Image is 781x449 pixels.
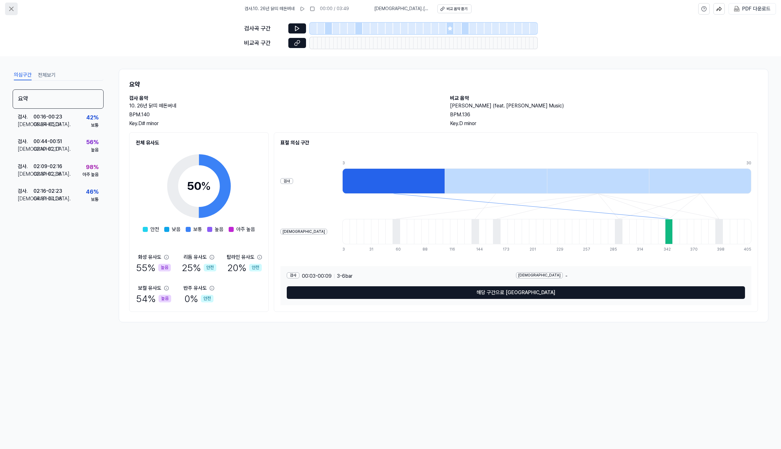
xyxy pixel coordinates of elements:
div: [DEMOGRAPHIC_DATA] . [18,195,33,203]
div: [DEMOGRAPHIC_DATA] . [18,145,33,153]
div: 173 [503,247,510,252]
div: 30 [746,161,751,166]
div: [DEMOGRAPHIC_DATA] [280,229,327,235]
span: 검사 . 10. 26년 닭띠 떼돈버네 [244,6,295,12]
div: 높음 [91,147,99,153]
div: 55 % [136,261,171,274]
span: 낮음 [172,226,181,233]
div: 116 [449,247,457,252]
span: 아주 높음 [236,226,255,233]
h2: 비교 음악 [450,94,758,102]
div: 보통 [91,197,99,203]
div: 05:24 - 05:31 [33,121,61,128]
div: 3 [342,247,350,252]
div: 60 [396,247,403,252]
div: 201 [530,247,537,252]
button: 비교 음악 듣기 [437,4,472,13]
div: 00:44 - 00:51 [33,138,62,145]
div: 검사 [280,178,293,184]
div: 285 [610,247,617,252]
div: 화성 유사도 [138,253,161,261]
span: 높음 [215,226,224,233]
div: - [516,272,745,280]
div: 안전 [204,264,216,271]
span: [DEMOGRAPHIC_DATA] . [PERSON_NAME] (feat. [PERSON_NAME] Music) [374,6,430,12]
div: 안전 [201,295,213,302]
div: [DEMOGRAPHIC_DATA] [516,272,563,278]
div: 398 [717,247,724,252]
div: BPM. 136 [450,111,758,118]
div: 02:09 - 02:16 [33,163,62,170]
img: share [716,6,722,12]
div: 아주 높음 [82,172,99,178]
div: 342 [664,247,671,252]
div: 높음 [158,264,171,271]
div: 02:31 - 02:38 [33,170,62,178]
div: 00:00 / 03:49 [320,6,349,12]
h2: 검사 음악 [129,94,437,102]
div: 검사곡 구간 [244,24,285,33]
span: 보통 [193,226,202,233]
div: 98 % [86,163,99,172]
svg: help [701,6,707,12]
div: 04:31 - 04:38 [33,195,62,203]
div: 검사 . [18,138,33,145]
div: 탑라인 유사도 [227,253,255,261]
div: Key. D# minor [129,120,437,127]
div: BPM. 140 [129,111,437,118]
div: 25 % [182,261,216,274]
div: 0 % [184,292,213,305]
div: 검사 [287,272,299,278]
button: 해당 구간으로 [GEOGRAPHIC_DATA] [287,286,745,299]
img: PDF Download [734,6,740,12]
div: Key. D minor [450,120,758,127]
div: 229 [556,247,564,252]
span: 안전 [150,226,159,233]
button: PDF 다운로드 [733,3,772,14]
div: 405 [744,247,751,252]
div: 검사 . [18,113,33,121]
div: 144 [476,247,484,252]
div: 42 % [86,113,99,122]
div: 요약 [13,89,104,109]
div: 314 [637,247,644,252]
span: % [201,179,211,193]
div: 46 % [86,187,99,197]
div: 안전 [249,264,262,271]
h2: [PERSON_NAME] (feat. [PERSON_NAME] Music) [450,102,758,110]
div: 보통 [91,122,99,129]
span: 3 - 6 bar [337,272,352,280]
div: 높음 [159,295,171,302]
div: 20 % [227,261,262,274]
div: 00:16 - 00:23 [33,113,62,121]
h1: 요약 [129,79,758,89]
div: 보컬 유사도 [138,284,161,292]
div: 54 % [136,292,171,305]
div: 02:16 - 02:23 [33,187,62,195]
div: [DEMOGRAPHIC_DATA] . [18,121,33,128]
div: 88 [423,247,430,252]
div: 검사 . [18,163,33,170]
div: 56 % [86,138,99,147]
div: 비교 음악 듣기 [447,6,467,12]
div: 리듬 유사도 [183,253,207,261]
div: 3 [342,161,445,166]
div: 02:10 - 02:17 [33,145,60,153]
h2: 10. 26년 닭띠 떼돈버네 [129,102,437,110]
div: 370 [690,247,697,252]
h2: 표절 의심 구간 [280,139,751,147]
div: PDF 다운로드 [742,5,771,13]
h2: 전체 유사도 [136,139,262,147]
div: 257 [583,247,590,252]
div: 50 [187,178,211,195]
div: 31 [369,247,376,252]
div: 반주 유사도 [183,284,207,292]
div: [DEMOGRAPHIC_DATA] . [18,170,33,178]
button: 의심구간 [14,70,32,80]
button: 전체보기 [38,70,56,80]
div: 검사 . [18,187,33,195]
div: 비교곡 구간 [244,39,285,48]
span: 00:03 - 00:09 [302,272,332,280]
button: help [698,3,710,15]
